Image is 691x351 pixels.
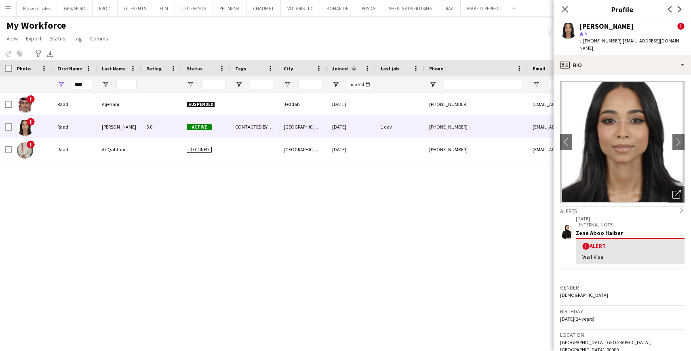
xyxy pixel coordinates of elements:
[424,93,528,115] div: [PHONE_NUMBER]
[74,35,82,42] span: Tag
[235,81,242,88] button: Open Filter Menu
[175,0,213,16] button: TEC EVENTS
[332,66,348,72] span: Joined
[97,93,141,115] div: Aljehani
[46,33,69,44] a: Status
[429,81,436,88] button: Open Filter Menu
[213,0,246,16] button: PFL MENA
[320,0,355,16] button: BONAFIDE
[382,0,439,16] button: SHELLS ADVERTISING
[230,116,279,138] div: CONTACTED BY WASSIM, ENGLISH ++, [PERSON_NAME] PROFILE, RAA , TOP HOST/HOSTESS, TOP PROMOTER, TOP...
[554,55,691,75] div: Bio
[281,0,320,16] button: VOLARIS LLC
[45,49,55,59] app-action-btn: Export XLSX
[102,66,126,72] span: Last Name
[332,81,339,88] button: Open Filter Menu
[461,0,509,16] button: MAKE IT PERFECT
[279,93,327,115] div: Jeddah
[6,35,18,42] span: View
[560,316,594,322] span: [DATE] (24 years)
[327,138,376,161] div: [DATE]
[235,66,246,72] span: Tags
[53,116,97,138] div: Raad
[284,81,291,88] button: Open Filter Menu
[3,33,21,44] a: View
[50,35,65,42] span: Status
[146,66,162,72] span: Rating
[97,138,141,161] div: Al-Qahtani
[116,80,137,89] input: Last Name Filter Input
[424,116,528,138] div: [PHONE_NUMBER]
[187,81,194,88] button: Open Filter Menu
[93,0,118,16] button: PRO 4
[347,80,371,89] input: Joined Filter Input
[17,66,31,72] span: Photo
[579,23,634,30] div: [PERSON_NAME]
[97,116,141,138] div: [PERSON_NAME]
[327,116,376,138] div: [DATE]
[355,0,382,16] button: PRADA
[153,0,175,16] button: ELM
[27,118,35,126] span: !
[246,0,281,16] button: CHAUMET
[250,80,274,89] input: Tags Filter Input
[582,243,590,250] span: !
[102,81,109,88] button: Open Filter Menu
[528,116,637,138] div: [EMAIL_ADDRESS][DOMAIN_NAME]
[560,206,685,215] div: Alerts
[187,147,212,153] span: Declined
[90,35,108,42] span: Comms
[533,66,546,72] span: Email
[677,23,685,30] span: !
[579,38,621,44] span: t. [PHONE_NUMBER]
[582,242,678,250] div: Alert
[187,124,212,130] span: Active
[118,0,153,16] button: GL EVENTS
[376,116,424,138] div: 1 day
[23,33,45,44] a: Export
[34,49,43,59] app-action-btn: Advanced filters
[57,0,93,16] button: GES/SPIRO
[444,80,523,89] input: Phone Filter Input
[87,33,112,44] a: Comms
[17,120,33,136] img: Raad Salim
[533,81,540,88] button: Open Filter Menu
[560,331,685,338] h3: Location
[582,253,678,260] div: Visit Visa
[439,0,461,16] button: RAA
[26,35,42,42] span: Export
[424,138,528,161] div: [PHONE_NUMBER]
[57,66,82,72] span: First Name
[141,116,182,138] div: 5.0
[576,229,685,237] div: Zena Aboo Haibar
[17,142,33,159] img: Raad Al-Qahtani
[668,186,685,203] div: Open photos pop-in
[584,30,587,36] span: 5
[6,19,66,32] span: My Workforce
[279,138,327,161] div: [GEOGRAPHIC_DATA]
[284,66,293,72] span: City
[53,93,97,115] div: Raad
[528,138,637,161] div: [EMAIL_ADDRESS][DOMAIN_NAME]
[53,138,97,161] div: Raad
[279,116,327,138] div: [GEOGRAPHIC_DATA]
[560,284,685,291] h3: Gender
[429,66,443,72] span: Phone
[528,93,637,115] div: [EMAIL_ADDRESS][DOMAIN_NAME]
[560,292,608,298] span: [DEMOGRAPHIC_DATA]
[381,66,399,72] span: Last job
[560,308,685,315] h3: Birthday
[27,95,35,103] span: !
[187,66,202,72] span: Status
[27,140,35,148] span: !
[576,222,685,228] p: – INTERNAL NOTE
[576,216,685,222] p: [DATE]
[579,38,682,51] span: | [EMAIL_ADDRESS][DOMAIN_NAME]
[17,97,33,113] img: Raad Aljehani
[560,81,685,203] img: Crew avatar or photo
[70,33,85,44] a: Tag
[72,80,92,89] input: First Name Filter Input
[298,80,322,89] input: City Filter Input
[57,81,65,88] button: Open Filter Menu
[187,101,215,108] span: Suspended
